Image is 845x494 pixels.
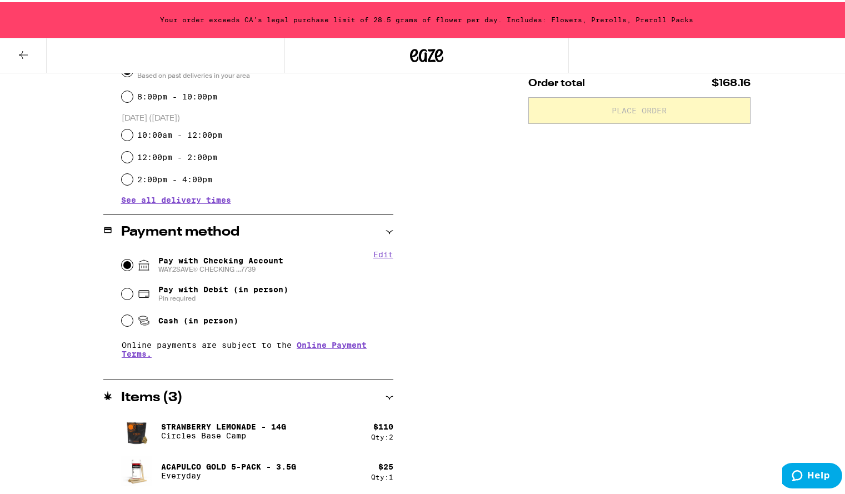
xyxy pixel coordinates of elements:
label: 12:00pm - 2:00pm [137,151,217,159]
p: Acapulco Gold 5-Pack - 3.5g [161,460,296,469]
a: Online Payment Terms. [122,338,367,356]
span: WAY2SAVE® CHECKING ...7739 [158,263,283,272]
span: Based on past deliveries in your area [137,69,250,78]
p: [DATE] ([DATE]) [122,111,393,122]
button: See all delivery times [121,194,231,202]
div: $ 25 [378,460,393,469]
label: 10:00am - 12:00pm [137,128,222,137]
h2: Items ( 3 ) [121,389,183,402]
img: Circles Base Camp - Strawberry Lemonade - 14g [121,413,152,445]
button: Edit [373,248,393,257]
p: Circles Base Camp [161,429,286,438]
h2: Payment method [121,223,239,237]
label: 2:00pm - 4:00pm [137,173,212,182]
img: Everyday - Acapulco Gold 5-Pack - 3.5g [121,453,152,485]
div: Qty: 1 [371,471,393,478]
span: Order total [528,76,585,86]
div: Qty: 2 [371,431,393,438]
span: $168.16 [712,76,751,86]
span: Pay with Checking Account [158,254,283,272]
button: Place Order [528,95,751,122]
span: Place Order [612,104,667,112]
span: Pay with Debit (in person) [158,283,288,292]
p: Strawberry Lemonade - 14g [161,420,286,429]
span: Cash (in person) [158,314,238,323]
p: Everyday [161,469,296,478]
iframe: Opens a widget where you can find more information [782,461,842,488]
p: Online payments are subject to the [122,338,393,356]
div: $ 110 [373,420,393,429]
label: 8:00pm - 10:00pm [137,90,217,99]
span: Pin required [158,292,288,301]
